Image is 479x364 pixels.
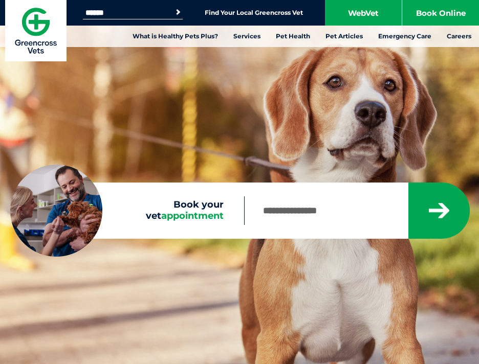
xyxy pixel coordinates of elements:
[439,26,479,47] a: Careers
[268,26,318,47] a: Pet Health
[318,26,371,47] a: Pet Articles
[371,26,439,47] a: Emergency Care
[10,199,244,221] label: Book your vet
[125,26,226,47] a: What is Healthy Pets Plus?
[205,9,303,17] a: Find Your Local Greencross Vet
[161,210,224,221] span: appointment
[226,26,268,47] a: Services
[173,7,183,17] button: Search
